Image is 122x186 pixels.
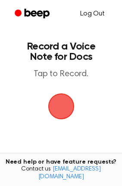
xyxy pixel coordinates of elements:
[9,6,57,22] a: Beep
[16,41,106,62] h1: Record a Voice Note for Docs
[48,93,74,119] img: Beep Logo
[5,166,117,181] span: Contact us
[16,69,106,80] p: Tap to Record.
[38,166,101,180] a: [EMAIL_ADDRESS][DOMAIN_NAME]
[72,3,113,24] a: Log Out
